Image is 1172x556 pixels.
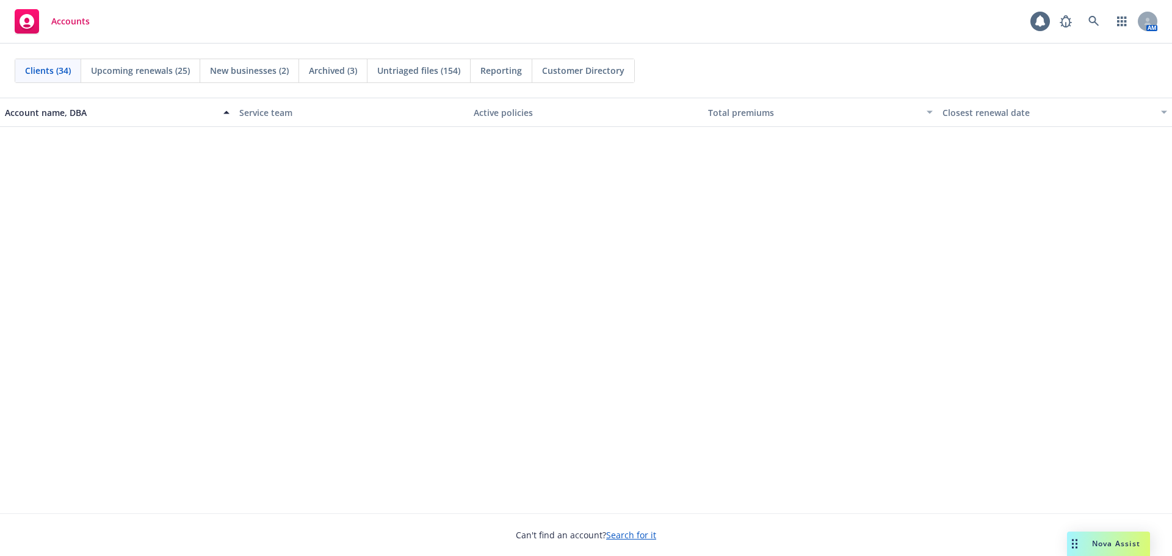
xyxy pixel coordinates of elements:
span: Clients (34) [25,64,71,77]
button: Nova Assist [1067,532,1150,556]
div: Total premiums [708,106,919,119]
div: Drag to move [1067,532,1082,556]
a: Accounts [10,4,95,38]
span: New businesses (2) [210,64,289,77]
div: Account name, DBA [5,106,216,119]
span: Upcoming renewals (25) [91,64,190,77]
button: Active policies [469,98,703,127]
span: Accounts [51,16,90,26]
div: Service team [239,106,464,119]
span: Reporting [480,64,522,77]
span: Can't find an account? [516,529,656,541]
span: Untriaged files (154) [377,64,460,77]
span: Nova Assist [1092,538,1140,549]
a: Search for it [606,529,656,541]
a: Report a Bug [1054,9,1078,34]
div: Active policies [474,106,698,119]
div: Closest renewal date [942,106,1154,119]
a: Search [1082,9,1106,34]
button: Closest renewal date [938,98,1172,127]
a: Switch app [1110,9,1134,34]
span: Archived (3) [309,64,357,77]
button: Total premiums [703,98,938,127]
span: Customer Directory [542,64,624,77]
button: Service team [234,98,469,127]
